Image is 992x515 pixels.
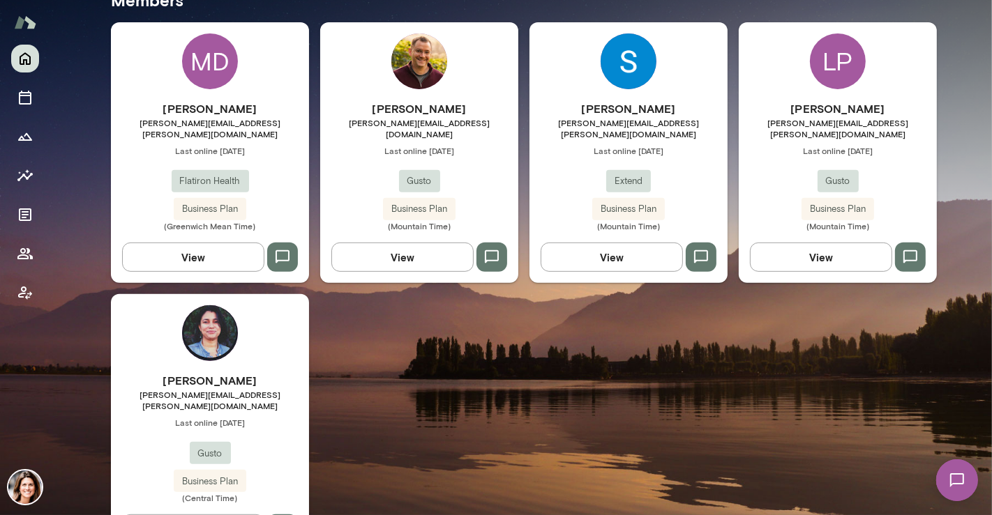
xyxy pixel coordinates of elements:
span: [PERSON_NAME][EMAIL_ADDRESS][DOMAIN_NAME] [320,117,518,139]
span: Business Plan [174,475,246,489]
span: (Central Time) [111,492,309,503]
button: View [750,243,892,272]
div: MD [182,33,238,89]
h6: [PERSON_NAME] [739,100,937,117]
span: Last online [DATE] [320,145,518,156]
span: (Greenwich Mean Time) [111,220,309,231]
h6: [PERSON_NAME] [529,100,728,117]
h6: [PERSON_NAME] [320,100,518,117]
span: Last online [DATE] [529,145,728,156]
span: (Mountain Time) [739,220,937,231]
button: Members [11,240,39,268]
img: Jeremy Person [391,33,447,89]
img: Lorena Morel Diaz [182,305,238,361]
button: View [331,243,474,272]
button: Growth Plan [11,123,39,151]
span: [PERSON_NAME][EMAIL_ADDRESS][PERSON_NAME][DOMAIN_NAME] [529,117,728,139]
h6: [PERSON_NAME] [111,100,309,117]
h6: [PERSON_NAME] [111,372,309,389]
span: Business Plan [174,202,246,216]
button: Documents [11,201,39,229]
span: [PERSON_NAME][EMAIL_ADDRESS][PERSON_NAME][DOMAIN_NAME] [111,117,309,139]
img: Shannon Payne [601,33,656,89]
span: Business Plan [383,202,456,216]
button: Home [11,45,39,72]
span: (Mountain Time) [529,220,728,231]
span: Business Plan [802,202,874,216]
span: Last online [DATE] [739,145,937,156]
span: Last online [DATE] [111,145,309,156]
span: Extend [606,174,651,188]
button: View [541,243,683,272]
span: Gusto [818,174,859,188]
span: [PERSON_NAME][EMAIL_ADDRESS][PERSON_NAME][DOMAIN_NAME] [111,389,309,411]
button: View [122,243,264,272]
span: Business Plan [592,202,665,216]
img: Gwen Throckmorton [8,470,42,504]
span: Gusto [399,174,440,188]
span: (Mountain Time) [320,220,518,231]
button: Client app [11,279,39,307]
span: Gusto [190,447,231,461]
button: Insights [11,162,39,190]
img: Mento [14,9,36,36]
button: Sessions [11,84,39,112]
span: Flatiron Health [172,174,249,188]
span: [PERSON_NAME][EMAIL_ADDRESS][PERSON_NAME][DOMAIN_NAME] [739,117,937,139]
div: LP [810,33,866,89]
span: Last online [DATE] [111,417,309,428]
